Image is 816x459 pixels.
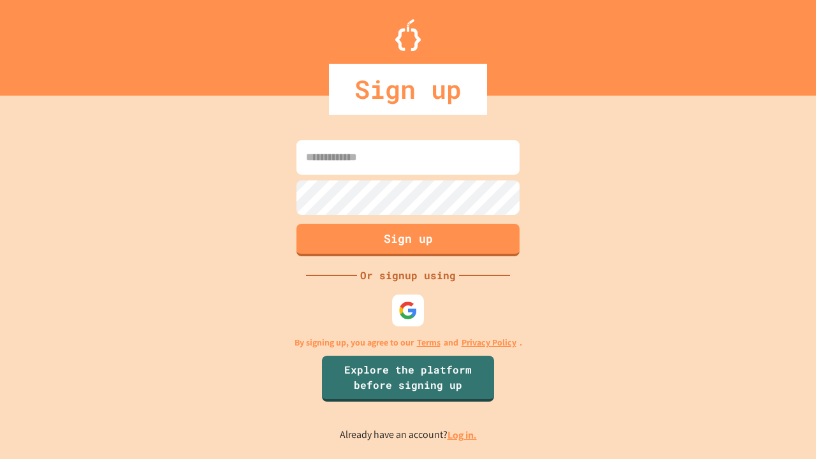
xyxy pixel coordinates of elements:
[710,353,803,407] iframe: chat widget
[398,301,418,320] img: google-icon.svg
[322,356,494,402] a: Explore the platform before signing up
[762,408,803,446] iframe: chat widget
[462,336,516,349] a: Privacy Policy
[357,268,459,283] div: Or signup using
[340,427,477,443] p: Already have an account?
[329,64,487,115] div: Sign up
[395,19,421,51] img: Logo.svg
[295,336,522,349] p: By signing up, you agree to our and .
[417,336,441,349] a: Terms
[448,428,477,442] a: Log in.
[296,224,520,256] button: Sign up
